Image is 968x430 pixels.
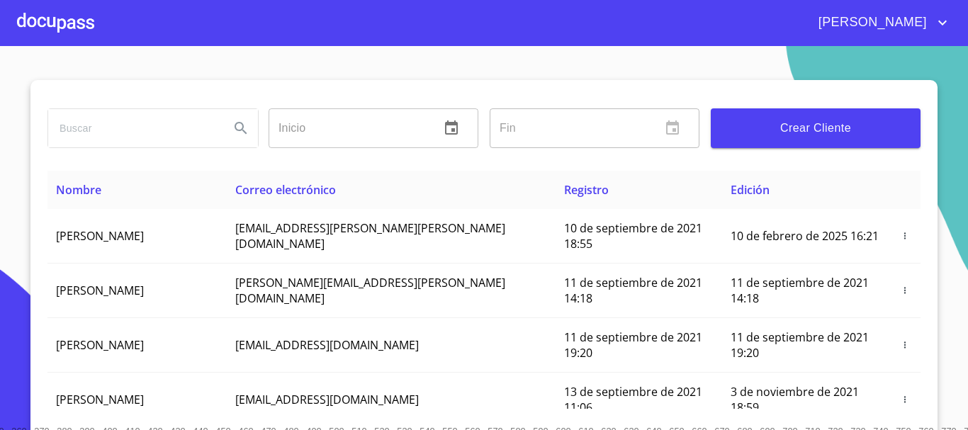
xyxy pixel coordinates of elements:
[711,108,921,148] button: Crear Cliente
[808,11,934,34] span: [PERSON_NAME]
[56,228,144,244] span: [PERSON_NAME]
[56,337,144,353] span: [PERSON_NAME]
[48,109,218,147] input: search
[731,329,869,361] span: 11 de septiembre de 2021 19:20
[235,182,336,198] span: Correo electrónico
[235,337,419,353] span: [EMAIL_ADDRESS][DOMAIN_NAME]
[731,384,859,415] span: 3 de noviembre de 2021 18:59
[56,392,144,407] span: [PERSON_NAME]
[56,182,101,198] span: Nombre
[56,283,144,298] span: [PERSON_NAME]
[564,384,702,415] span: 13 de septiembre de 2021 11:06
[235,392,419,407] span: [EMAIL_ADDRESS][DOMAIN_NAME]
[564,182,609,198] span: Registro
[808,11,951,34] button: account of current user
[731,275,869,306] span: 11 de septiembre de 2021 14:18
[235,220,505,251] span: [EMAIL_ADDRESS][PERSON_NAME][PERSON_NAME][DOMAIN_NAME]
[722,118,909,138] span: Crear Cliente
[731,228,879,244] span: 10 de febrero de 2025 16:21
[224,111,258,145] button: Search
[235,275,505,306] span: [PERSON_NAME][EMAIL_ADDRESS][PERSON_NAME][DOMAIN_NAME]
[564,329,702,361] span: 11 de septiembre de 2021 19:20
[564,220,702,251] span: 10 de septiembre de 2021 18:55
[564,275,702,306] span: 11 de septiembre de 2021 14:18
[731,182,770,198] span: Edición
